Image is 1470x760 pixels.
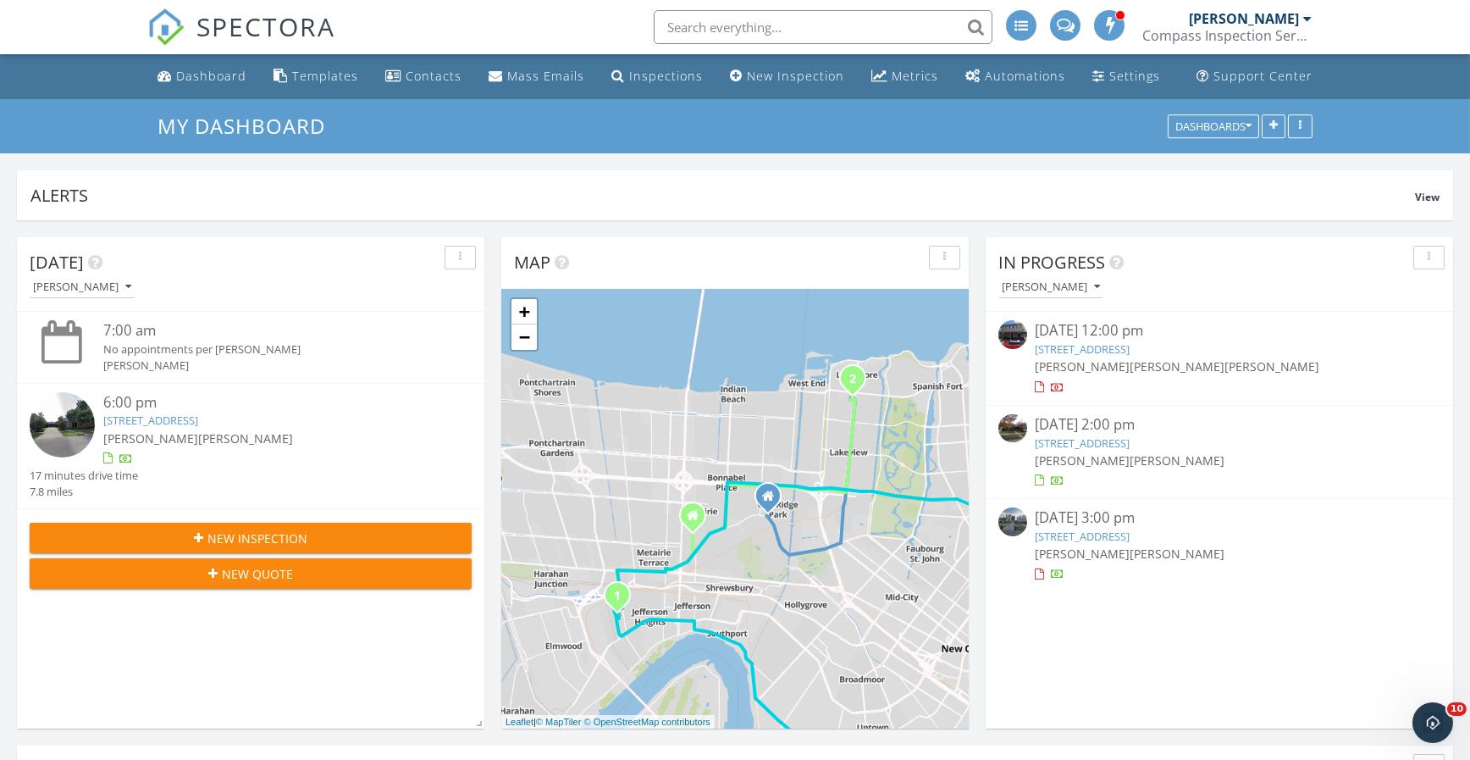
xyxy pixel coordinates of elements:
[1002,281,1100,293] div: [PERSON_NAME]
[292,68,358,84] div: Templates
[157,112,340,140] a: My Dashboard
[998,508,1440,583] a: [DATE] 3:00 pm [STREET_ADDRESS] [PERSON_NAME][PERSON_NAME]
[30,184,1415,207] div: Alerts
[30,484,138,500] div: 7.8 miles
[103,413,198,428] a: [STREET_ADDRESS]
[103,430,198,447] span: [PERSON_NAME]
[511,325,537,350] a: Zoom out
[1036,341,1130,357] a: [STREET_ADDRESS]
[985,68,1065,84] div: Automations
[1086,61,1167,92] a: Settings
[605,61,710,92] a: Inspections
[1036,358,1130,374] span: [PERSON_NAME]
[198,430,293,447] span: [PERSON_NAME]
[1447,702,1467,716] span: 10
[865,61,945,92] a: Metrics
[853,378,863,388] div: 7030 Canal Blvd, New Orleans, LA 70124
[30,392,95,458] img: streetview
[959,61,1072,92] a: Automations (Advanced)
[892,68,938,84] div: Metrics
[406,68,461,84] div: Contacts
[147,23,335,58] a: SPECTORA
[147,8,185,46] img: The Best Home Inspection Software - Spectora
[998,414,1027,443] img: streetview
[1109,68,1160,84] div: Settings
[1412,702,1453,743] iframe: Intercom live chat
[267,61,365,92] a: Templates
[1415,190,1440,204] span: View
[30,392,472,501] a: 6:00 pm [STREET_ADDRESS] [PERSON_NAME][PERSON_NAME] 17 minutes drive time 7.8 miles
[30,468,138,484] div: 17 minutes drive time
[222,565,293,583] span: New Quote
[151,61,253,92] a: Dashboard
[1225,358,1320,374] span: [PERSON_NAME]
[1190,61,1319,92] a: Support Center
[747,68,844,84] div: New Inspection
[629,68,703,84] div: Inspections
[30,251,84,274] span: [DATE]
[1130,452,1225,469] span: [PERSON_NAME]
[693,515,703,525] div: PO BOX 9153, Metairie LA 70055-9153
[1036,435,1130,451] a: [STREET_ADDRESS]
[998,251,1105,274] span: In Progress
[998,508,1027,536] img: streetview
[1213,68,1312,84] div: Support Center
[30,558,472,589] button: New Quote
[998,276,1103,299] button: [PERSON_NAME]
[514,251,550,274] span: Map
[1036,508,1404,529] div: [DATE] 3:00 pm
[379,61,468,92] a: Contacts
[506,717,533,727] a: Leaflet
[207,530,307,547] span: New Inspection
[654,10,992,44] input: Search everything...
[1036,452,1130,469] span: [PERSON_NAME]
[1130,546,1225,562] span: [PERSON_NAME]
[1175,120,1252,132] div: Dashboards
[584,717,710,727] a: © OpenStreetMap contributors
[1189,10,1299,27] div: [PERSON_NAME]
[1036,320,1404,341] div: [DATE] 12:00 pm
[723,61,851,92] a: New Inspection
[511,299,537,325] a: Zoom in
[536,717,582,727] a: © MapTiler
[1142,27,1312,44] div: Compass Inspection Services
[30,276,135,299] button: [PERSON_NAME]
[1168,114,1259,138] button: Dashboards
[617,595,627,605] div: 740 Parkway Ave, Jefferson, LA 70121
[768,496,778,506] div: PO BOX 9153, Metairie LA 70005
[849,374,856,386] i: 2
[614,591,621,602] i: 1
[507,68,584,84] div: Mass Emails
[1130,358,1225,374] span: [PERSON_NAME]
[482,61,591,92] a: Mass Emails
[103,392,435,413] div: 6:00 pm
[998,414,1440,490] a: [DATE] 2:00 pm [STREET_ADDRESS] [PERSON_NAME][PERSON_NAME]
[103,320,435,341] div: 7:00 am
[196,8,335,44] span: SPECTORA
[30,523,472,553] button: New Inspection
[998,320,1440,396] a: [DATE] 12:00 pm [STREET_ADDRESS] [PERSON_NAME][PERSON_NAME][PERSON_NAME]
[103,358,435,374] div: [PERSON_NAME]
[998,320,1027,349] img: streetview
[1036,529,1130,544] a: [STREET_ADDRESS]
[176,68,246,84] div: Dashboard
[103,341,435,358] div: No appointments per [PERSON_NAME]
[501,715,715,729] div: |
[1036,546,1130,562] span: [PERSON_NAME]
[33,281,131,293] div: [PERSON_NAME]
[1036,414,1404,435] div: [DATE] 2:00 pm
